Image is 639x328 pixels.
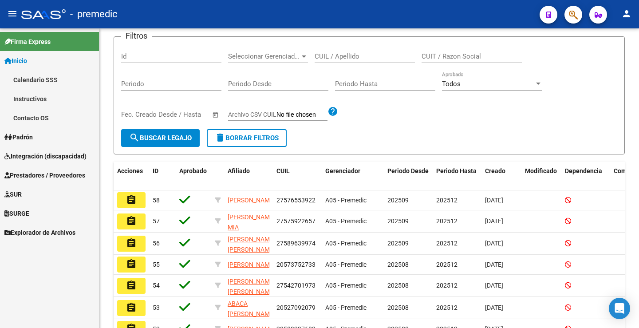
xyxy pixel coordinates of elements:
[4,228,75,237] span: Explorador de Archivos
[521,162,561,191] datatable-header-cell: Modificado
[327,106,338,117] mat-icon: help
[176,162,211,191] datatable-header-cell: Aprobado
[325,304,367,311] span: A05 - Premedic
[485,261,503,268] span: [DATE]
[485,217,503,225] span: [DATE]
[165,111,208,119] input: Fecha fin
[436,304,458,311] span: 202512
[433,162,481,191] datatable-header-cell: Periodo Hasta
[121,111,157,119] input: Fecha inicio
[228,261,275,268] span: [PERSON_NAME]
[126,194,137,205] mat-icon: assignment
[211,110,221,120] button: Open calendar
[387,197,409,204] span: 202509
[228,236,275,253] span: [PERSON_NAME] [PERSON_NAME]
[153,282,160,289] span: 54
[387,282,409,289] span: 202508
[621,8,632,19] mat-icon: person
[276,197,316,204] span: 27576553922
[387,240,409,247] span: 202509
[387,304,409,311] span: 202508
[228,197,275,204] span: [PERSON_NAME]
[387,167,429,174] span: Periodo Desde
[153,261,160,268] span: 55
[126,238,137,249] mat-icon: assignment
[276,167,290,174] span: CUIL
[387,261,409,268] span: 202508
[436,167,477,174] span: Periodo Hasta
[436,282,458,289] span: 202512
[4,170,85,180] span: Prestadores / Proveedores
[481,162,521,191] datatable-header-cell: Creado
[325,167,360,174] span: Gerenciador
[126,259,137,269] mat-icon: assignment
[126,280,137,291] mat-icon: assignment
[4,56,27,66] span: Inicio
[436,197,458,204] span: 202512
[436,217,458,225] span: 202512
[117,167,143,174] span: Acciones
[485,197,503,204] span: [DATE]
[384,162,433,191] datatable-header-cell: Periodo Desde
[153,217,160,225] span: 57
[609,298,630,319] div: Open Intercom Messenger
[273,162,322,191] datatable-header-cell: CUIL
[436,240,458,247] span: 202512
[4,151,87,161] span: Integración (discapacidad)
[179,167,207,174] span: Aprobado
[4,190,22,199] span: SUR
[276,111,327,119] input: Archivo CSV CUIL
[325,261,367,268] span: A05 - Premedic
[276,304,316,311] span: 20527092079
[121,129,200,147] button: Buscar Legajo
[126,216,137,226] mat-icon: assignment
[325,282,367,289] span: A05 - Premedic
[207,129,287,147] button: Borrar Filtros
[215,132,225,143] mat-icon: delete
[485,282,503,289] span: [DATE]
[322,162,384,191] datatable-header-cell: Gerenciador
[325,217,367,225] span: A05 - Premedic
[325,240,367,247] span: A05 - Premedic
[436,261,458,268] span: 202512
[121,30,152,42] h3: Filtros
[114,162,149,191] datatable-header-cell: Acciones
[565,167,602,174] span: Dependencia
[228,52,300,60] span: Seleccionar Gerenciador
[153,167,158,174] span: ID
[4,132,33,142] span: Padrón
[485,304,503,311] span: [DATE]
[561,162,610,191] datatable-header-cell: Dependencia
[70,4,118,24] span: - premedic
[442,80,461,88] span: Todos
[228,213,275,231] span: [PERSON_NAME] MIA
[215,134,279,142] span: Borrar Filtros
[276,217,316,225] span: 27575922657
[4,37,51,47] span: Firma Express
[153,197,160,204] span: 58
[276,240,316,247] span: 27589639974
[228,111,276,118] span: Archivo CSV CUIL
[149,162,176,191] datatable-header-cell: ID
[485,167,505,174] span: Creado
[153,304,160,311] span: 53
[126,302,137,313] mat-icon: assignment
[7,8,18,19] mat-icon: menu
[228,278,275,295] span: [PERSON_NAME] [PERSON_NAME]
[228,300,275,317] span: ABACA [PERSON_NAME]
[224,162,273,191] datatable-header-cell: Afiliado
[228,167,250,174] span: Afiliado
[276,282,316,289] span: 27542701973
[387,217,409,225] span: 202509
[129,134,192,142] span: Buscar Legajo
[485,240,503,247] span: [DATE]
[525,167,557,174] span: Modificado
[276,261,316,268] span: 20573752733
[4,209,29,218] span: SURGE
[325,197,367,204] span: A05 - Premedic
[153,240,160,247] span: 56
[129,132,140,143] mat-icon: search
